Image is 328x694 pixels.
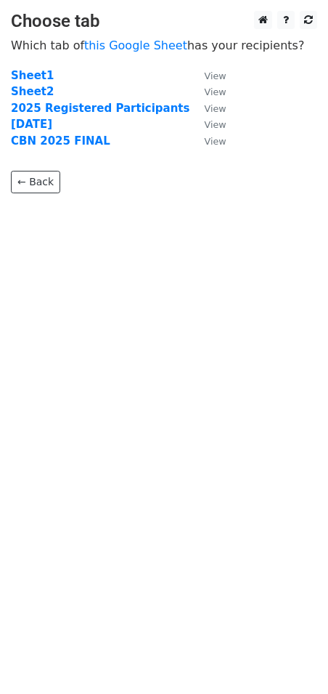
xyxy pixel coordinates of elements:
[204,119,226,130] small: View
[11,118,52,131] a: [DATE]
[189,118,226,131] a: View
[189,85,226,98] a: View
[204,136,226,147] small: View
[11,69,54,82] a: Sheet1
[204,86,226,97] small: View
[84,39,187,52] a: this Google Sheet
[11,102,189,115] a: 2025 Registered Participants
[11,38,317,53] p: Which tab of has your recipients?
[189,102,226,115] a: View
[11,134,110,148] a: CBN 2025 FINAL
[189,134,226,148] a: View
[189,69,226,82] a: View
[204,103,226,114] small: View
[11,171,60,193] a: ← Back
[204,70,226,81] small: View
[11,85,54,98] a: Sheet2
[11,11,317,32] h3: Choose tab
